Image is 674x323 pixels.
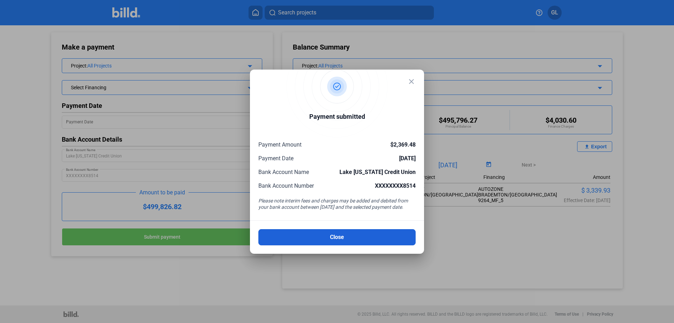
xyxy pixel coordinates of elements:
[309,112,365,123] div: Payment submitted
[407,77,416,86] mat-icon: close
[258,198,416,212] div: Please note interim fees and charges may be added and debited from your bank account between [DAT...
[258,169,309,175] span: Bank Account Name
[399,155,416,162] span: [DATE]
[258,141,302,148] span: Payment Amount
[258,182,314,189] span: Bank Account Number
[390,141,416,148] span: $2,369.48
[339,169,416,175] span: Lake [US_STATE] Credit Union
[375,182,416,189] span: XXXXXXXX8514
[258,155,293,162] span: Payment Date
[258,229,416,245] button: Close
